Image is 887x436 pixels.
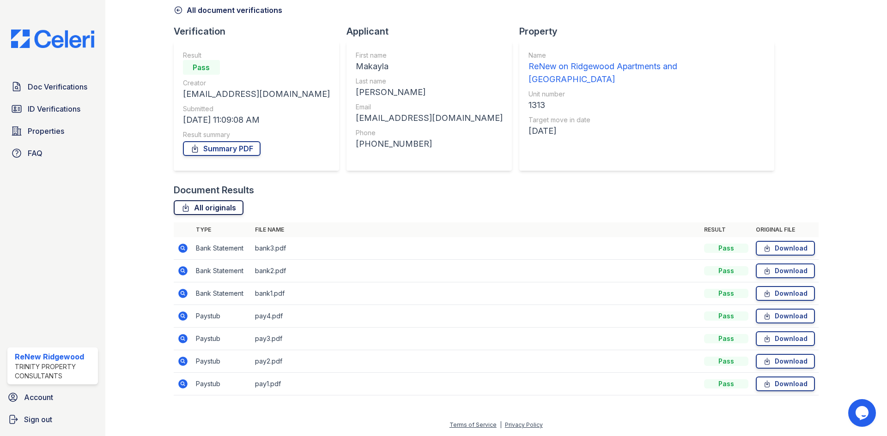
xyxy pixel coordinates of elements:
[529,90,765,99] div: Unit number
[28,148,43,159] span: FAQ
[28,103,80,114] span: ID Verifications
[756,309,815,323] a: Download
[7,122,98,140] a: Properties
[356,137,503,150] div: [PHONE_NUMBER]
[756,263,815,278] a: Download
[15,362,94,381] div: Trinity Property Consultants
[192,260,251,282] td: Bank Statement
[192,350,251,373] td: Paystub
[356,102,503,112] div: Email
[24,414,52,425] span: Sign out
[251,237,700,260] td: bank3.pdf
[15,351,94,362] div: ReNew Ridgewood
[192,328,251,350] td: Paystub
[704,357,748,366] div: Pass
[529,115,765,125] div: Target move in date
[183,104,330,113] div: Submitted
[356,60,503,73] div: Makayla
[4,410,102,429] a: Sign out
[174,5,282,16] a: All document verifications
[174,200,243,215] a: All originals
[251,373,700,395] td: pay1.pdf
[356,128,503,137] div: Phone
[4,30,102,48] img: CE_Logo_Blue-a8612792a0a2168367f1c8372b55b34899dd931a85d93a1a3d3e32e68fde9ad4.png
[756,376,815,391] a: Download
[752,222,819,237] th: Original file
[192,282,251,305] td: Bank Statement
[192,373,251,395] td: Paystub
[28,125,64,137] span: Properties
[183,88,330,101] div: [EMAIL_ADDRESS][DOMAIN_NAME]
[848,399,878,427] iframe: chat widget
[500,421,502,428] div: |
[183,130,330,139] div: Result summary
[704,266,748,275] div: Pass
[192,305,251,328] td: Paystub
[704,289,748,298] div: Pass
[183,78,330,88] div: Creator
[251,305,700,328] td: pay4.pdf
[529,51,765,60] div: Name
[704,311,748,321] div: Pass
[192,237,251,260] td: Bank Statement
[183,113,330,126] div: [DATE] 11:09:08 AM
[251,350,700,373] td: pay2.pdf
[251,282,700,305] td: bank1.pdf
[174,25,346,38] div: Verification
[251,222,700,237] th: File name
[7,144,98,162] a: FAQ
[529,51,765,86] a: Name ReNew on Ridgewood Apartments and [GEOGRAPHIC_DATA]
[4,388,102,406] a: Account
[174,184,254,197] div: Document Results
[356,51,503,60] div: First name
[519,25,782,38] div: Property
[7,78,98,96] a: Doc Verifications
[529,99,765,112] div: 1313
[505,421,543,428] a: Privacy Policy
[183,51,330,60] div: Result
[356,112,503,125] div: [EMAIL_ADDRESS][DOMAIN_NAME]
[28,81,87,92] span: Doc Verifications
[183,141,261,156] a: Summary PDF
[529,125,765,137] div: [DATE]
[356,77,503,86] div: Last name
[450,421,497,428] a: Terms of Service
[704,334,748,343] div: Pass
[756,286,815,301] a: Download
[756,354,815,369] a: Download
[251,328,700,350] td: pay3.pdf
[24,392,53,403] span: Account
[251,260,700,282] td: bank2.pdf
[529,60,765,86] div: ReNew on Ridgewood Apartments and [GEOGRAPHIC_DATA]
[704,379,748,388] div: Pass
[704,244,748,253] div: Pass
[756,331,815,346] a: Download
[183,60,220,75] div: Pass
[756,241,815,256] a: Download
[346,25,519,38] div: Applicant
[192,222,251,237] th: Type
[700,222,752,237] th: Result
[356,86,503,99] div: [PERSON_NAME]
[7,100,98,118] a: ID Verifications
